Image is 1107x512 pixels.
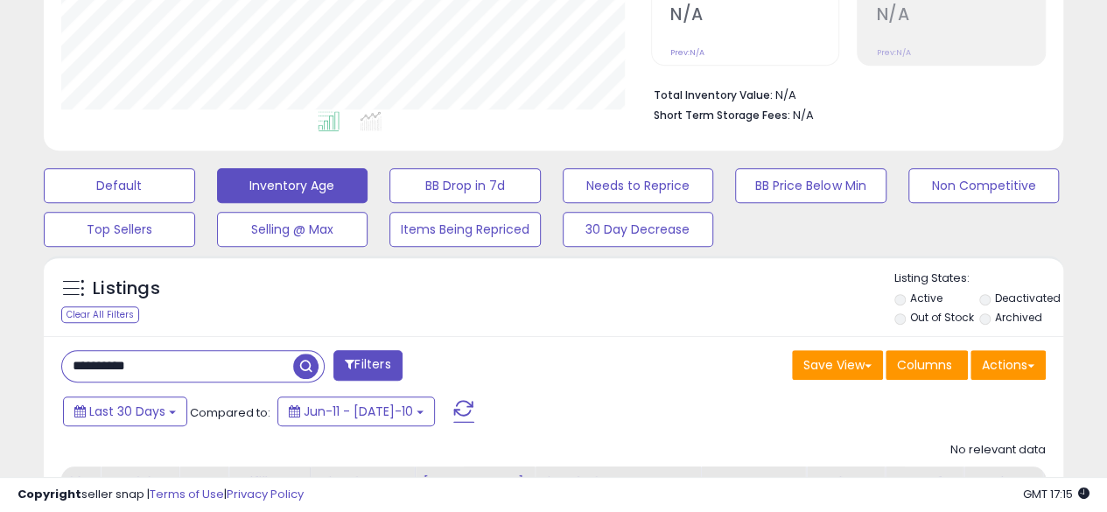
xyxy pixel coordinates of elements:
button: Filters [333,350,402,381]
div: Total Rev. [970,473,1034,510]
strong: Copyright [18,486,81,502]
div: Listed Price [542,473,693,492]
small: Prev: N/A [670,47,704,58]
li: N/A [654,83,1033,104]
button: Last 30 Days [63,396,187,426]
div: Repricing [108,473,172,492]
small: Prev: N/A [876,47,910,58]
div: BB Share 24h. [813,473,877,510]
label: Archived [995,310,1042,325]
button: Top Sellers [44,212,195,247]
button: Default [44,168,195,203]
button: Columns [886,350,968,380]
h2: N/A [876,4,1045,28]
div: Title [61,473,93,492]
span: Last 30 Days [89,403,165,420]
div: [PERSON_NAME] [423,473,527,492]
h5: Listings [93,277,160,301]
button: BB Price Below Min [735,168,886,203]
button: 30 Day Decrease [563,212,714,247]
button: Items Being Repriced [389,212,541,247]
button: Non Competitive [908,168,1060,203]
a: Terms of Use [150,486,224,502]
button: Selling @ Max [217,212,368,247]
div: Clear All Filters [61,306,139,323]
div: seller snap | | [18,487,304,503]
b: Short Term Storage Fees: [654,108,790,123]
p: Listing States: [894,270,1063,287]
span: Jun-11 - [DATE]-10 [304,403,413,420]
button: Actions [970,350,1046,380]
h2: N/A [670,4,839,28]
div: Current Buybox Price [708,473,798,510]
div: Fulfillment Cost [235,473,303,510]
label: Out of Stock [909,310,973,325]
button: Jun-11 - [DATE]-10 [277,396,435,426]
div: Min Price [318,473,408,492]
div: Num of Comp. [892,473,956,510]
b: Total Inventory Value: [654,88,773,102]
label: Active [909,291,942,305]
button: Inventory Age [217,168,368,203]
label: Deactivated [995,291,1061,305]
span: 2025-08-11 17:15 GMT [1023,486,1089,502]
span: N/A [793,107,814,123]
span: Compared to: [190,404,270,421]
div: No relevant data [950,442,1046,459]
span: Columns [897,356,952,374]
button: Save View [792,350,883,380]
button: Needs to Reprice [563,168,714,203]
button: BB Drop in 7d [389,168,541,203]
div: Cost [186,473,221,492]
a: Privacy Policy [227,486,304,502]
